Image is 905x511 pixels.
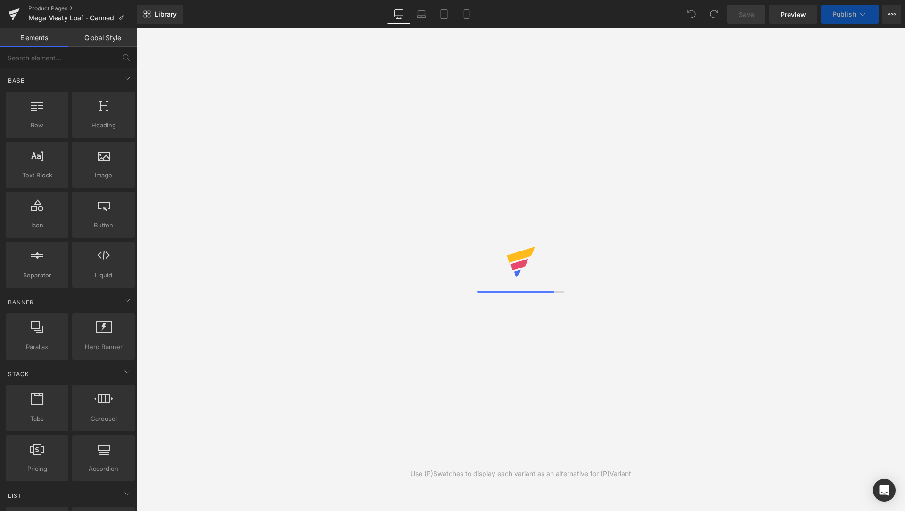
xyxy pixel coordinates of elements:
a: New Library [137,5,183,24]
span: Button [75,220,132,230]
span: Hero Banner [75,342,132,352]
span: Heading [75,120,132,130]
button: Publish [821,5,879,24]
a: Mobile [455,5,478,24]
span: Icon [8,220,66,230]
span: Tabs [8,414,66,424]
span: Liquid [75,270,132,280]
a: Product Pages [28,5,137,12]
span: Carousel [75,414,132,424]
span: List [7,491,23,500]
span: Save [739,9,754,19]
span: Accordion [75,464,132,474]
span: Mega Meaty Loaf - Canned [28,14,114,22]
span: Parallax [8,342,66,352]
span: Stack [7,369,30,378]
span: Image [75,170,132,180]
a: Laptop [410,5,433,24]
span: Pricing [8,464,66,474]
span: Banner [7,298,35,307]
span: Library [155,10,177,18]
a: Tablet [433,5,455,24]
div: Use (P)Swatches to display each variant as an alternative for (P)Variant [411,469,631,479]
button: Undo [682,5,701,24]
span: Preview [781,9,806,19]
span: Publish [832,10,856,18]
button: More [882,5,901,24]
a: Global Style [68,28,137,47]
span: Separator [8,270,66,280]
a: Desktop [387,5,410,24]
button: Redo [705,5,724,24]
span: Text Block [8,170,66,180]
span: Base [7,76,25,85]
span: Row [8,120,66,130]
a: Preview [769,5,817,24]
div: Open Intercom Messenger [873,479,896,502]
